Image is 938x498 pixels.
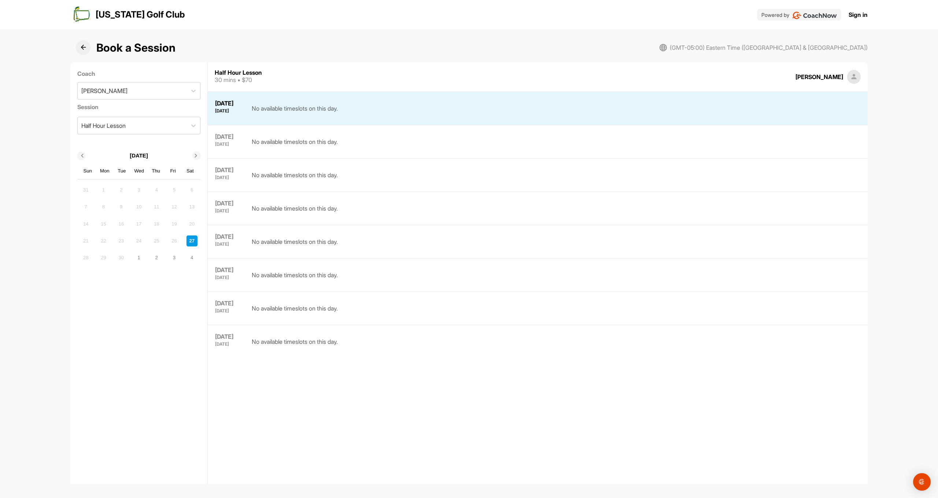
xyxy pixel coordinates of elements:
div: [DATE] [215,266,244,274]
div: Not available Saturday, September 6th, 2025 [187,185,197,196]
div: No available timeslots on this day. [252,166,338,184]
div: Sat [185,166,195,176]
label: Session [77,103,201,111]
p: [US_STATE] Golf Club [96,8,185,21]
div: Sun [83,166,92,176]
div: [DATE] [215,342,244,346]
label: Coach [77,69,201,78]
div: Half Hour Lesson [81,121,126,130]
div: Not available Saturday, September 20th, 2025 [187,218,197,229]
div: 30 mins • $70 [215,75,262,84]
div: Not available Sunday, September 28th, 2025 [80,252,91,263]
div: No available timeslots on this day. [252,233,338,251]
div: [DATE] [215,309,244,313]
div: Not available Tuesday, September 23rd, 2025 [116,235,127,246]
div: No available timeslots on this day. [252,133,338,151]
div: Open Intercom Messenger [913,473,931,491]
div: Not available Sunday, August 31st, 2025 [80,185,91,196]
div: Wed [134,166,144,176]
img: square_default-ef6cabf814de5a2bf16c804365e32c732080f9872bdf737d349900a9daf73cf9.png [847,70,861,84]
div: Not available Sunday, September 14th, 2025 [80,218,91,229]
div: Thu [151,166,161,176]
div: Not available Monday, September 22nd, 2025 [98,235,109,246]
div: Not available Tuesday, September 16th, 2025 [116,218,127,229]
div: Tue [117,166,127,176]
div: Not available Tuesday, September 9th, 2025 [116,201,127,212]
div: Not available Saturday, September 27th, 2025 [187,235,197,246]
div: Not available Friday, September 5th, 2025 [169,185,180,196]
div: No available timeslots on this day. [252,199,338,218]
div: Not available Tuesday, September 30th, 2025 [116,252,127,263]
p: Powered by [761,11,789,19]
div: [DATE] [215,166,244,174]
div: Not available Friday, September 19th, 2025 [169,218,180,229]
span: (GMT-05:00) Eastern Time ([GEOGRAPHIC_DATA] & [GEOGRAPHIC_DATA]) [670,43,868,52]
img: CoachNow [792,12,837,19]
div: No available timeslots on this day. [252,332,338,351]
div: [DATE] [215,332,244,341]
div: Not available Wednesday, September 17th, 2025 [133,218,144,229]
div: Not available Tuesday, September 2nd, 2025 [116,185,127,196]
div: Choose Wednesday, October 1st, 2025 [133,252,144,263]
div: Not available Wednesday, September 3rd, 2025 [133,185,144,196]
div: Not available Thursday, September 25th, 2025 [151,235,162,246]
div: Not available Sunday, September 21st, 2025 [80,235,91,246]
div: [PERSON_NAME] [81,86,128,95]
div: [DATE] [215,275,244,280]
img: logo [72,6,90,23]
div: Not available Thursday, September 4th, 2025 [151,185,162,196]
div: No available timeslots on this day. [252,299,338,317]
div: Fri [168,166,178,176]
img: svg+xml;base64,PHN2ZyB3aWR0aD0iMjAiIGhlaWdodD0iMjAiIHZpZXdCb3g9IjAgMCAyMCAyMCIgZmlsbD0ibm9uZSIgeG... [660,44,667,51]
div: [DATE] [215,209,244,213]
div: Choose Thursday, October 2nd, 2025 [151,252,162,263]
div: No available timeslots on this day. [252,266,338,284]
div: month 2025-09 [80,183,199,264]
div: [DATE] [215,233,244,241]
p: [DATE] [130,152,148,160]
div: Not available Monday, September 8th, 2025 [98,201,109,212]
a: Sign in [849,10,868,19]
div: Not available Monday, September 1st, 2025 [98,185,109,196]
div: Mon [100,166,110,176]
div: [DATE] [215,199,244,207]
div: Not available Thursday, September 11th, 2025 [151,201,162,212]
div: [DATE] [215,142,244,146]
div: Choose Saturday, October 4th, 2025 [187,252,197,263]
h1: Book a Session [96,40,176,56]
div: Not available Saturday, September 13th, 2025 [187,201,197,212]
div: [DATE] [215,133,244,141]
div: No available timeslots on this day. [252,99,338,118]
div: Not available Wednesday, September 24th, 2025 [133,235,144,246]
div: Not available Monday, September 15th, 2025 [98,218,109,229]
div: Half Hour Lesson [215,70,262,75]
div: [DATE] [215,242,244,246]
div: [DATE] [215,175,244,180]
div: Not available Sunday, September 7th, 2025 [80,201,91,212]
div: Not available Friday, September 12th, 2025 [169,201,180,212]
div: Choose Friday, October 3rd, 2025 [169,252,180,263]
div: Not available Thursday, September 18th, 2025 [151,218,162,229]
div: Not available Monday, September 29th, 2025 [98,252,109,263]
div: [DATE] [215,109,244,113]
div: Not available Wednesday, September 10th, 2025 [133,201,144,212]
div: [DATE] [215,299,244,307]
div: [PERSON_NAME] [795,73,843,81]
div: [DATE] [215,99,244,107]
div: Not available Friday, September 26th, 2025 [169,235,180,246]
